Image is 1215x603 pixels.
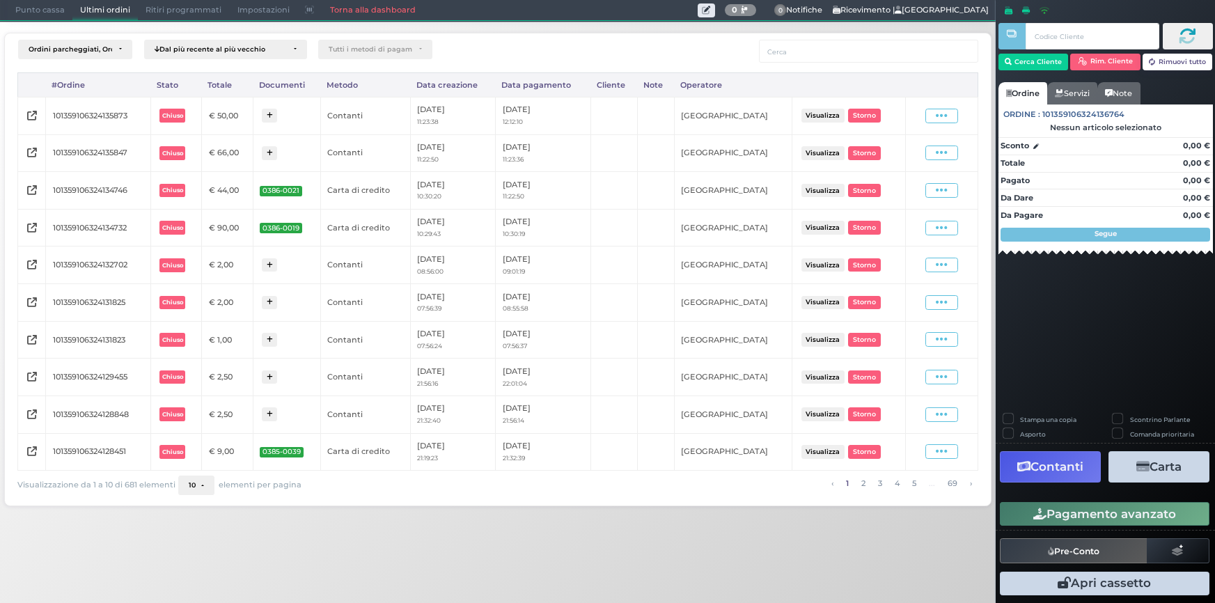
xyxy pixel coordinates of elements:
[496,284,591,322] td: [DATE]
[943,476,961,491] a: alla pagina 69
[1042,109,1124,120] span: 101359106324136764
[1000,572,1209,595] button: Apri cassetto
[162,262,183,269] b: Chiuso
[674,134,792,172] td: [GEOGRAPHIC_DATA]
[842,476,852,491] a: alla pagina 1
[848,370,880,384] button: Storno
[801,333,845,346] button: Visualizza
[320,246,410,284] td: Contanti
[848,296,880,309] button: Storno
[1001,175,1030,185] strong: Pagato
[848,445,880,458] button: Storno
[1130,415,1190,424] label: Scontrino Parlante
[801,296,845,309] button: Visualizza
[320,97,410,134] td: Contanti
[496,97,591,134] td: [DATE]
[674,396,792,433] td: [GEOGRAPHIC_DATA]
[29,45,112,54] div: Ordini parcheggiati, Ordini aperti, Ordini chiusi
[1143,54,1213,70] button: Rimuovi tutto
[1000,451,1101,483] button: Contanti
[674,433,792,471] td: [GEOGRAPHIC_DATA]
[801,445,845,458] button: Visualizza
[759,40,978,63] input: Cerca
[998,123,1213,132] div: Nessun articolo selezionato
[410,172,496,210] td: [DATE]
[908,476,920,491] a: alla pagina 5
[178,476,214,495] button: 10
[417,192,441,200] small: 10:30:20
[801,146,845,159] button: Visualizza
[162,448,183,455] b: Chiuso
[138,1,229,20] span: Ritiri programmati
[496,73,591,97] div: Data pagamento
[966,476,975,491] a: pagina successiva
[202,284,253,322] td: € 2,00
[801,258,845,272] button: Visualizza
[503,267,525,275] small: 09:01:19
[417,267,444,275] small: 08:56:00
[1183,158,1210,168] strong: 0,00 €
[17,477,175,494] span: Visualizzazione da 1 a 10 di 681 elementi
[503,379,527,387] small: 22:01:04
[848,221,880,234] button: Storno
[410,73,496,97] div: Data creazione
[202,396,253,433] td: € 2,50
[496,209,591,246] td: [DATE]
[417,304,441,312] small: 07:56:39
[144,40,307,59] button: Dal più recente al più vecchio
[151,73,202,97] div: Stato
[848,333,880,346] button: Storno
[46,396,151,433] td: 101359106324128848
[801,407,845,421] button: Visualizza
[674,284,792,322] td: [GEOGRAPHIC_DATA]
[202,73,253,97] div: Totale
[638,73,674,97] div: Note
[801,109,845,122] button: Visualizza
[1070,54,1140,70] button: Rim. Cliente
[410,321,496,359] td: [DATE]
[801,221,845,234] button: Visualizza
[46,73,151,97] div: #Ordine
[674,209,792,246] td: [GEOGRAPHIC_DATA]
[260,447,304,457] span: 0385-0039
[162,336,183,343] b: Chiuso
[162,150,183,157] b: Chiuso
[410,396,496,433] td: [DATE]
[496,359,591,396] td: [DATE]
[46,172,151,210] td: 101359106324134746
[46,246,151,284] td: 101359106324132702
[674,246,792,284] td: [GEOGRAPHIC_DATA]
[46,284,151,322] td: 101359106324131825
[590,73,638,97] div: Cliente
[18,40,132,59] button: Ordini parcheggiati, Ordini aperti, Ordini chiusi
[674,97,792,134] td: [GEOGRAPHIC_DATA]
[674,73,792,97] div: Operatore
[732,5,737,15] b: 0
[410,246,496,284] td: [DATE]
[320,359,410,396] td: Contanti
[417,230,441,237] small: 10:29:43
[1183,193,1210,203] strong: 0,00 €
[202,246,253,284] td: € 2,00
[410,433,496,471] td: [DATE]
[496,246,591,284] td: [DATE]
[162,224,183,231] b: Chiuso
[8,1,72,20] span: Punto cassa
[1001,158,1025,168] strong: Totale
[1183,210,1210,220] strong: 0,00 €
[1097,82,1140,104] a: Note
[801,370,845,384] button: Visualizza
[417,379,438,387] small: 21:56:16
[260,186,302,196] span: 0386-0021
[417,454,438,462] small: 21:19:23
[674,321,792,359] td: [GEOGRAPHIC_DATA]
[46,433,151,471] td: 101359106324128451
[46,97,151,134] td: 101359106324135873
[1001,210,1043,220] strong: Da Pagare
[417,118,439,125] small: 11:23:38
[202,134,253,172] td: € 66,00
[496,172,591,210] td: [DATE]
[320,73,410,97] div: Metodo
[503,230,525,237] small: 10:30:19
[874,476,886,491] a: alla pagina 3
